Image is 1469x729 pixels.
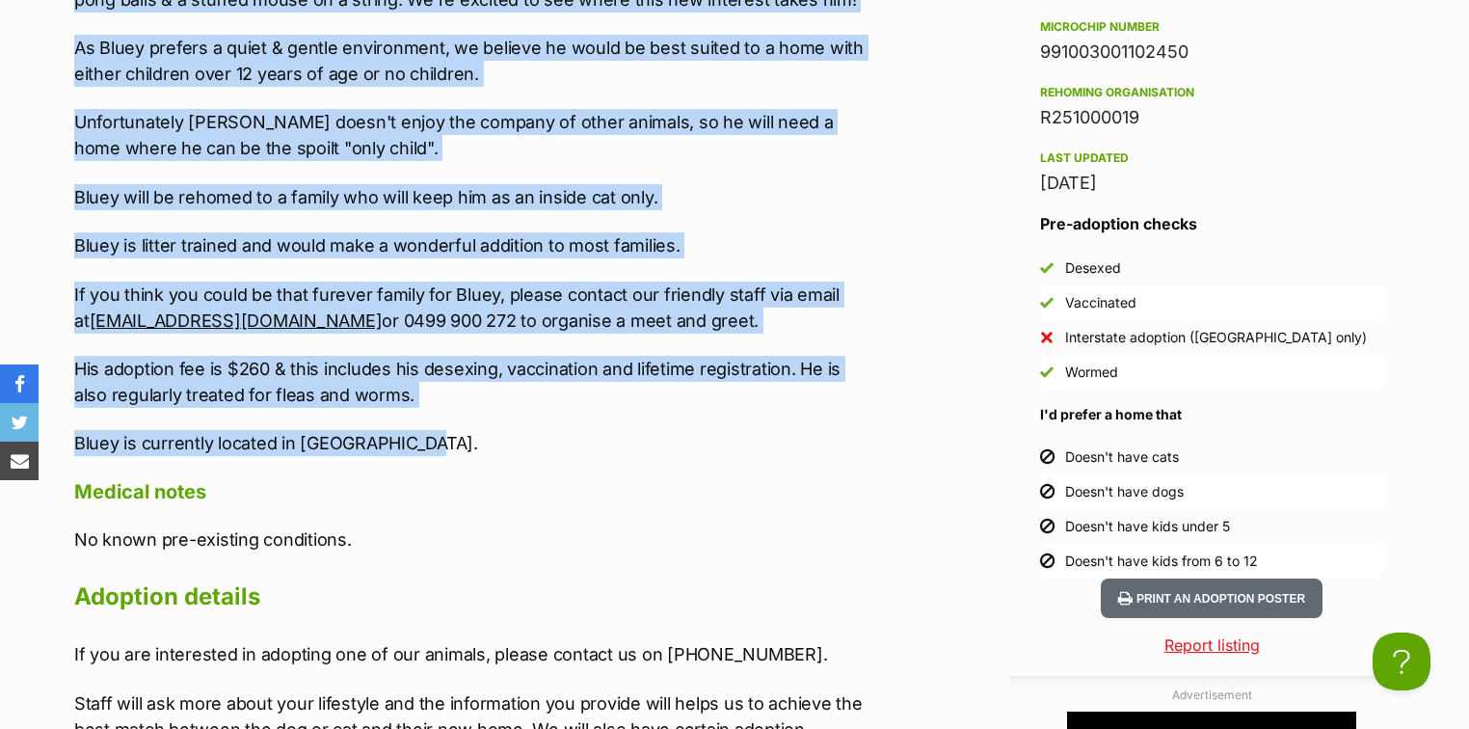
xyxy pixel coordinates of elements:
div: Wormed [1065,363,1118,382]
div: 991003001102450 [1040,39,1383,66]
a: Report listing [1009,634,1414,657]
h4: Medical notes [74,479,870,504]
div: R251000019 [1040,104,1383,131]
p: Bluey will be rehomed to a family who will keep him as an inside cat only. [74,184,870,210]
h3: Pre-adoption checks [1040,212,1383,235]
h2: Adoption details [74,576,870,618]
div: [DATE] [1040,170,1383,197]
p: As Bluey prefers a quiet & gentle environment, we believe he would be best suited to a home with ... [74,35,870,87]
div: Last updated [1040,150,1383,166]
a: [EMAIL_ADDRESS][DOMAIN_NAME] [90,310,383,331]
p: If you are interested in adopting one of our animals, please contact us on [PHONE_NUMBER]. [74,641,870,667]
img: Yes [1040,365,1054,379]
div: Doesn't have kids under 5 [1065,517,1230,536]
div: Interstate adoption ([GEOGRAPHIC_DATA] only) [1065,328,1367,347]
div: Doesn't have dogs [1065,482,1184,501]
div: Doesn't have kids from 6 to 12 [1065,552,1258,571]
button: Print an adoption poster [1101,579,1322,618]
div: Microchip number [1040,19,1383,35]
img: Yes [1040,261,1054,275]
p: Bluey is currently located in [GEOGRAPHIC_DATA]. [74,430,870,456]
div: Vaccinated [1065,293,1136,312]
div: Desexed [1065,258,1121,278]
p: His adoption fee is $260 & this includes his desexing, vaccination and lifetime registration. He ... [74,356,870,408]
img: Yes [1040,296,1054,310]
iframe: Help Scout Beacon - Open [1373,633,1430,690]
p: Bluey is litter trained and would make a wonderful addition to most families. [74,232,870,258]
div: Rehoming organisation [1040,85,1383,100]
p: Unfortunately [PERSON_NAME] doesn't enjoy the company of other animals, so he will need a home wh... [74,109,870,161]
div: Doesn't have cats [1065,447,1179,467]
h4: I'd prefer a home that [1040,405,1383,424]
p: No known pre-existing conditions. [74,526,870,553]
p: If you think you could be that furever family for Bluey, please contact our friendly staff via em... [74,282,870,334]
img: No [1040,331,1054,344]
